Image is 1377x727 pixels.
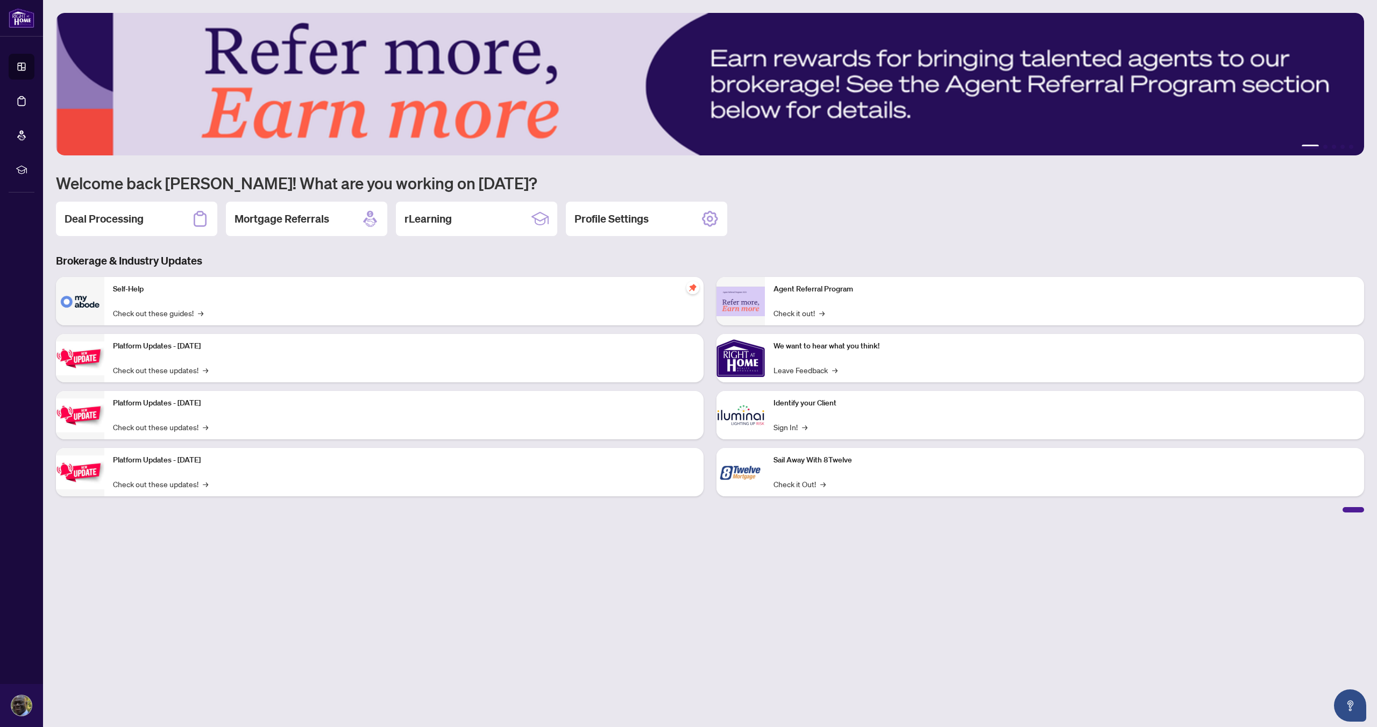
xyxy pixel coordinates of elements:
img: Platform Updates - July 8, 2025 [56,398,104,432]
img: We want to hear what you think! [716,334,765,382]
img: Sail Away With 8Twelve [716,448,765,496]
span: → [203,421,208,433]
a: Sign In!→ [773,421,807,433]
h3: Brokerage & Industry Updates [56,253,1364,268]
p: Self-Help [113,283,695,295]
img: Platform Updates - June 23, 2025 [56,455,104,489]
p: Agent Referral Program [773,283,1355,295]
p: We want to hear what you think! [773,340,1355,352]
button: 3 [1332,145,1336,149]
p: Sail Away With 8Twelve [773,454,1355,466]
h2: Deal Processing [65,211,144,226]
span: → [832,364,837,376]
a: Check it out!→ [773,307,825,319]
h2: rLearning [404,211,452,226]
h1: Welcome back [PERSON_NAME]! What are you working on [DATE]? [56,173,1364,193]
a: Check out these updates!→ [113,364,208,376]
p: Platform Updates - [DATE] [113,454,695,466]
a: Check out these updates!→ [113,478,208,490]
p: Platform Updates - [DATE] [113,340,695,352]
a: Check out these guides!→ [113,307,203,319]
span: → [819,307,825,319]
span: → [820,478,826,490]
img: Platform Updates - July 21, 2025 [56,341,104,375]
a: Check it Out!→ [773,478,826,490]
img: Identify your Client [716,391,765,439]
p: Platform Updates - [DATE] [113,397,695,409]
h2: Profile Settings [574,211,649,226]
button: 4 [1340,145,1345,149]
button: 5 [1349,145,1353,149]
img: logo [9,8,34,28]
a: Check out these updates!→ [113,421,208,433]
span: → [802,421,807,433]
img: Profile Icon [11,695,32,716]
button: 2 [1323,145,1328,149]
h2: Mortgage Referrals [235,211,329,226]
a: Leave Feedback→ [773,364,837,376]
button: Open asap [1334,689,1366,722]
p: Identify your Client [773,397,1355,409]
img: Slide 0 [56,13,1364,155]
span: → [203,364,208,376]
span: → [203,478,208,490]
span: pushpin [686,281,699,294]
span: → [198,307,203,319]
img: Self-Help [56,277,104,325]
button: 1 [1302,145,1319,149]
img: Agent Referral Program [716,287,765,316]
